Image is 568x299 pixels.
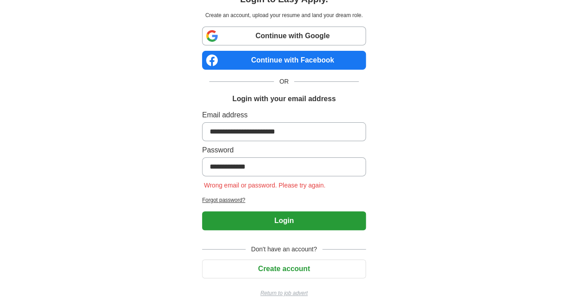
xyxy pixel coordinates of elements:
[246,245,322,254] span: Don't have an account?
[202,110,366,120] label: Email address
[204,11,364,19] p: Create an account, upload your resume and land your dream role.
[274,77,294,86] span: OR
[232,94,335,104] h1: Login with your email address
[202,265,366,272] a: Create account
[202,211,366,230] button: Login
[202,145,366,156] label: Password
[202,289,366,297] a: Return to job advert
[202,182,327,189] span: Wrong email or password. Please try again.
[202,51,366,70] a: Continue with Facebook
[202,259,366,278] button: Create account
[202,27,366,45] a: Continue with Google
[202,196,366,204] a: Forgot password?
